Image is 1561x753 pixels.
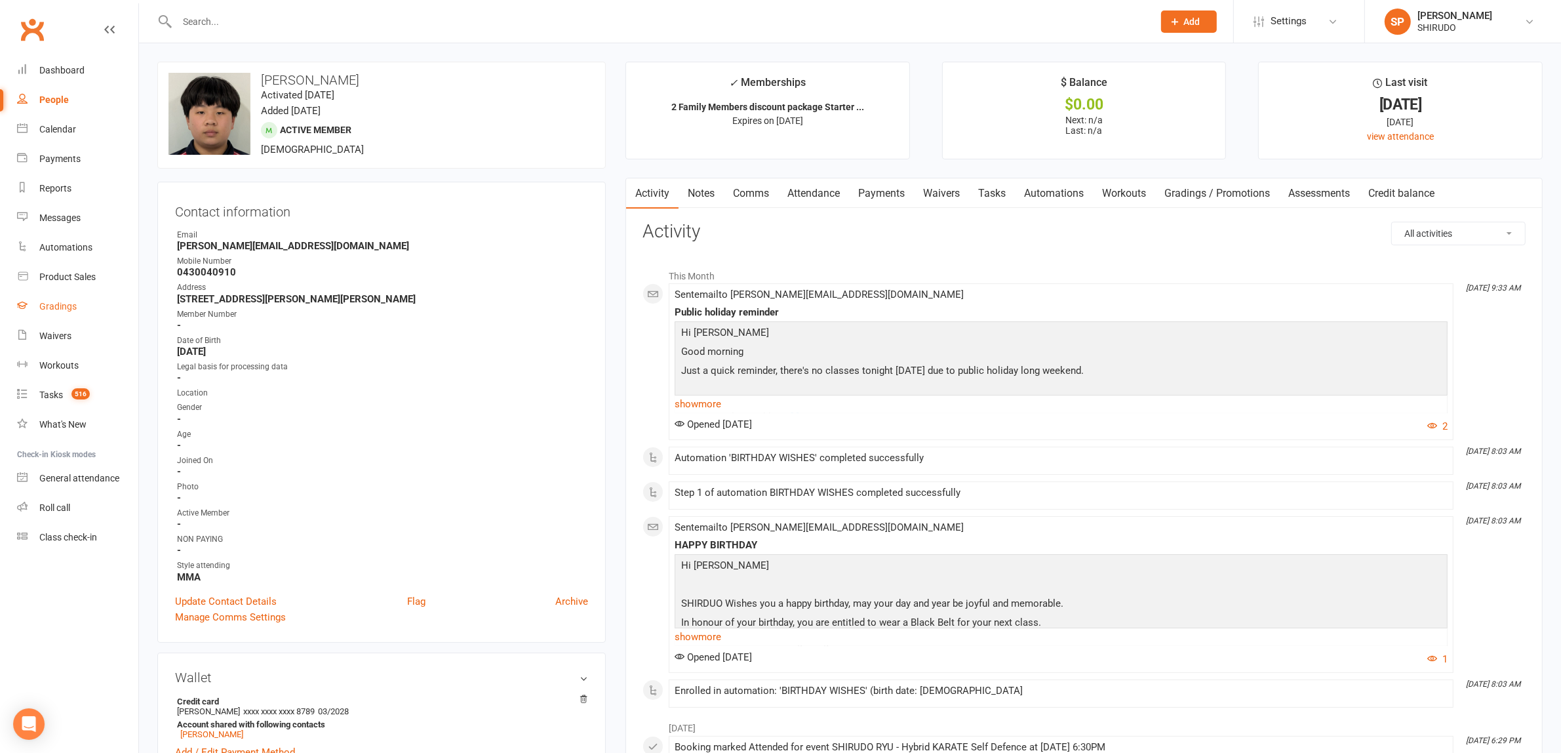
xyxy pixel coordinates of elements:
[17,203,138,233] a: Messages
[1466,680,1520,689] i: [DATE] 8:03 AM
[17,410,138,439] a: What's New
[177,507,588,519] div: Active Member
[177,255,588,268] div: Mobile Number
[1466,283,1520,293] i: [DATE] 9:33 AM
[175,594,277,609] a: Update Contact Details
[671,102,865,112] strong: 2 Family Members discount package Starter ...
[678,596,1444,615] p: SHIRDUO Wishes you a happy birthday, may your day and year be joyful and memorable.
[675,418,752,430] span: Opened [DATE]
[1271,115,1530,129] div: [DATE]
[678,615,1444,634] p: In honour of your birthday, you are entitled to wear a Black Belt for your next class.
[177,229,588,241] div: Email
[17,144,138,174] a: Payments
[675,395,1448,413] a: show more
[39,473,119,483] div: General attendance
[177,720,582,729] strong: Account shared with following contacts
[955,98,1214,112] div: $0.00
[17,523,138,552] a: Class kiosk mode
[177,560,588,572] div: Style attending
[17,262,138,292] a: Product Sales
[675,289,964,300] span: Sent email to [PERSON_NAME][EMAIL_ADDRESS][DOMAIN_NAME]
[17,56,138,85] a: Dashboard
[17,174,138,203] a: Reports
[16,13,49,46] a: Clubworx
[675,487,1448,499] div: Step 1 of automation BIRTHDAY WISHES completed successfully
[175,609,286,625] a: Manage Comms Settings
[39,419,87,430] div: What's New
[177,518,588,530] strong: -
[168,73,250,155] img: image1755160235.png
[675,742,1448,753] div: Booking marked Attended for event SHIRUDO RYU - Hybrid KARATE Self Defence at [DATE] 6:30PM
[969,178,1015,209] a: Tasks
[175,670,588,685] h3: Wallet
[177,439,588,451] strong: -
[1155,178,1279,209] a: Gradings / Promotions
[675,651,752,663] span: Opened [DATE]
[39,532,97,542] div: Class check-in
[13,708,45,740] div: Open Intercom Messenger
[849,178,914,209] a: Payments
[39,331,71,341] div: Waivers
[17,493,138,523] a: Roll call
[261,105,321,117] time: Added [DATE]
[17,115,138,144] a: Calendar
[173,12,1144,31] input: Search...
[1466,481,1520,491] i: [DATE] 8:03 AM
[177,240,588,252] strong: [PERSON_NAME][EMAIL_ADDRESS][DOMAIN_NAME]
[39,213,81,223] div: Messages
[675,685,1448,697] div: Enrolled in automation: 'BIRTHDAY WISHES' (birth date: [DEMOGRAPHIC_DATA]
[17,321,138,351] a: Waivers
[1427,418,1448,434] button: 2
[177,335,588,347] div: Date of Birth
[39,124,76,134] div: Calendar
[1466,447,1520,456] i: [DATE] 8:03 AM
[642,222,1526,242] h3: Activity
[1015,178,1093,209] a: Automations
[642,262,1526,283] li: This Month
[71,388,90,399] span: 516
[177,319,588,331] strong: -
[732,115,803,126] span: Expires on [DATE]
[177,361,588,373] div: Legal basis for processing data
[177,266,588,278] strong: 0430040910
[1466,736,1520,745] i: [DATE] 6:29 PM
[1061,74,1107,98] div: $ Balance
[1367,131,1434,142] a: view attendance
[17,380,138,410] a: Tasks 516
[177,455,588,467] div: Joined On
[39,301,77,312] div: Gradings
[177,544,588,556] strong: -
[1385,9,1411,35] div: SP
[318,706,349,716] span: 03/2028
[39,153,81,164] div: Payments
[1417,22,1492,33] div: SHIRUDO
[177,571,588,583] strong: MMA
[261,144,364,155] span: [DEMOGRAPHIC_DATA]
[626,178,679,209] a: Activity
[39,502,70,513] div: Roll call
[177,466,588,478] strong: -
[1466,516,1520,525] i: [DATE] 8:03 AM
[678,363,1444,382] p: Just a quick reminder, there's no classes tonight [DATE] due to public holiday long weekend.
[261,89,334,101] time: Activated [DATE]
[675,628,1448,646] a: show more
[177,401,588,414] div: Gender
[407,594,425,609] a: Flag
[1427,651,1448,667] button: 1
[678,344,1444,363] p: Good morning
[730,74,806,98] div: Memberships
[39,65,85,75] div: Dashboard
[642,714,1526,735] li: [DATE]
[39,94,69,105] div: People
[17,464,138,493] a: General attendance kiosk mode
[39,272,96,282] div: Product Sales
[175,695,588,741] li: [PERSON_NAME]
[675,453,1448,464] div: Automation 'BIRTHDAY WISHES' completed successfully
[17,292,138,321] a: Gradings
[955,115,1214,136] p: Next: n/a Last: n/a
[39,390,63,400] div: Tasks
[17,351,138,380] a: Workouts
[675,307,1448,318] div: Public holiday reminder
[177,372,588,384] strong: -
[679,178,724,209] a: Notes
